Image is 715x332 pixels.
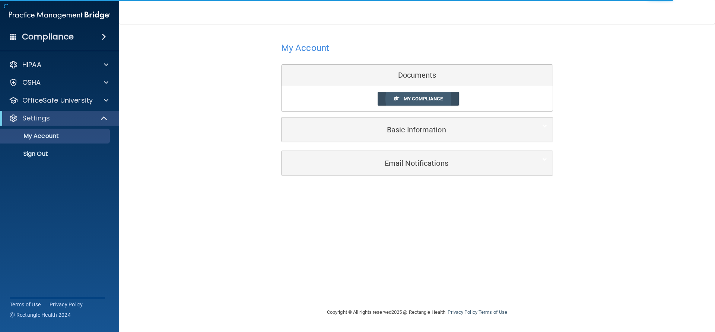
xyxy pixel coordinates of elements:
img: PMB logo [9,8,110,23]
div: Documents [282,65,553,86]
a: OSHA [9,78,108,87]
a: OfficeSafe University [9,96,108,105]
p: Sign Out [5,150,107,158]
a: Basic Information [287,121,547,138]
span: Ⓒ Rectangle Health 2024 [10,311,71,319]
span: My Compliance [404,96,443,101]
h5: Email Notifications [287,159,524,167]
h4: My Account [281,43,329,53]
p: OSHA [22,78,41,87]
a: Privacy Policy [50,301,83,308]
p: OfficeSafe University [22,96,93,105]
div: Copyright © All rights reserved 2025 @ Rectangle Health | | [281,300,553,324]
a: Settings [9,114,108,123]
p: HIPAA [22,60,41,69]
p: My Account [5,132,107,140]
h5: Basic Information [287,126,524,134]
a: Privacy Policy [448,309,477,315]
a: Terms of Use [479,309,507,315]
a: HIPAA [9,60,108,69]
h4: Compliance [22,32,74,42]
p: Settings [22,114,50,123]
a: Terms of Use [10,301,41,308]
a: Email Notifications [287,155,547,171]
